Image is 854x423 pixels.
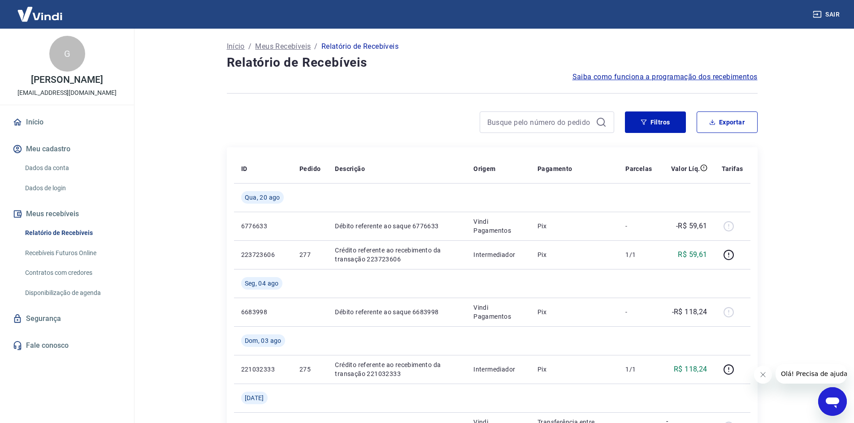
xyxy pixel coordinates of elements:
[538,222,611,231] p: Pix
[241,164,247,173] p: ID
[241,365,285,374] p: 221032333
[299,250,321,259] p: 277
[314,41,317,52] p: /
[22,179,123,197] a: Dados de login
[473,303,523,321] p: Vindi Pagamentos
[49,36,85,72] div: G
[245,336,282,345] span: Dom, 03 ago
[5,6,75,13] span: Olá! Precisa de ajuda?
[473,217,523,235] p: Vindi Pagamentos
[245,279,279,288] span: Seg, 04 ago
[335,164,365,173] p: Descrição
[625,222,652,231] p: -
[625,365,652,374] p: 1/1
[227,41,245,52] a: Início
[572,72,758,82] a: Saiba como funciona a programação dos recebimentos
[818,387,847,416] iframe: Botão para abrir a janela de mensagens
[473,365,523,374] p: Intermediador
[22,244,123,262] a: Recebíveis Futuros Online
[625,164,652,173] p: Parcelas
[335,308,459,316] p: Débito referente ao saque 6683998
[321,41,399,52] p: Relatório de Recebíveis
[11,0,69,28] img: Vindi
[22,284,123,302] a: Disponibilização de agenda
[22,159,123,177] a: Dados da conta
[22,264,123,282] a: Contratos com credores
[538,308,611,316] p: Pix
[473,250,523,259] p: Intermediador
[245,193,280,202] span: Qua, 20 ago
[11,336,123,355] a: Fale conosco
[625,308,652,316] p: -
[722,164,743,173] p: Tarifas
[678,249,707,260] p: R$ 59,61
[538,365,611,374] p: Pix
[245,393,264,402] span: [DATE]
[487,115,592,129] input: Busque pelo número do pedido
[241,250,285,259] p: 223723606
[11,139,123,159] button: Meu cadastro
[625,250,652,259] p: 1/1
[299,365,321,374] p: 275
[335,360,459,378] p: Crédito referente ao recebimento da transação 221032333
[299,164,321,173] p: Pedido
[697,111,758,133] button: Exportar
[538,164,572,173] p: Pagamento
[241,308,285,316] p: 6683998
[11,204,123,224] button: Meus recebíveis
[811,6,843,23] button: Sair
[11,112,123,132] a: Início
[776,364,847,384] iframe: Mensagem da empresa
[17,88,117,98] p: [EMAIL_ADDRESS][DOMAIN_NAME]
[11,309,123,329] a: Segurança
[672,307,707,317] p: -R$ 118,24
[674,364,707,375] p: R$ 118,24
[31,75,103,85] p: [PERSON_NAME]
[241,222,285,231] p: 6776633
[754,366,772,384] iframe: Fechar mensagem
[255,41,311,52] a: Meus Recebíveis
[335,222,459,231] p: Débito referente ao saque 6776633
[335,246,459,264] p: Crédito referente ao recebimento da transação 223723606
[248,41,251,52] p: /
[676,221,707,231] p: -R$ 59,61
[473,164,495,173] p: Origem
[625,111,686,133] button: Filtros
[227,54,758,72] h4: Relatório de Recebíveis
[538,250,611,259] p: Pix
[671,164,700,173] p: Valor Líq.
[22,224,123,242] a: Relatório de Recebíveis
